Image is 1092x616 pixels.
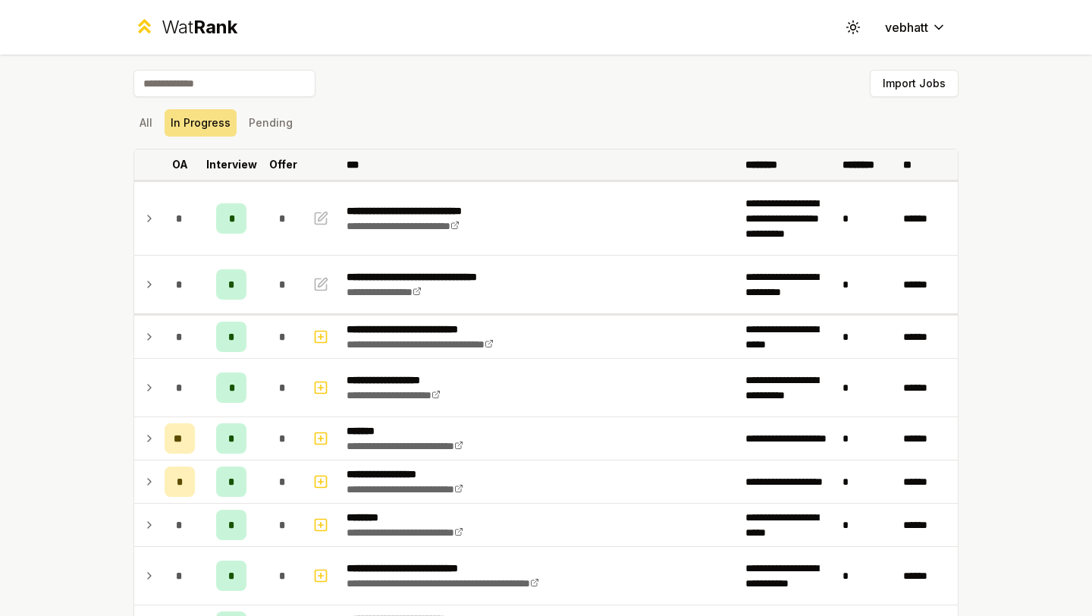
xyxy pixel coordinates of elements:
p: Offer [269,157,297,172]
button: In Progress [165,109,237,137]
p: Interview [206,157,257,172]
span: vebhatt [885,18,928,36]
button: vebhatt [873,14,959,41]
button: All [133,109,158,137]
span: Rank [193,16,237,38]
button: Import Jobs [870,70,959,97]
button: Pending [243,109,299,137]
div: Wat [162,15,237,39]
p: OA [172,157,188,172]
a: WatRank [133,15,237,39]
